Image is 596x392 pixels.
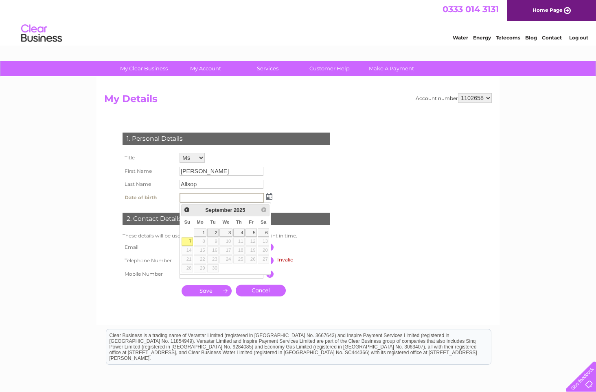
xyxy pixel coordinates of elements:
div: Account number [416,93,492,103]
span: Monday [197,220,204,224]
a: 0333 014 3131 [443,4,499,14]
span: Sunday [184,220,190,224]
span: Tuesday [210,220,215,224]
a: Make A Payment [358,61,425,76]
a: 5 [245,229,257,237]
a: Log out [569,35,588,41]
a: 2 [207,229,219,237]
th: Last Name [121,178,177,191]
span: Thursday [236,220,242,224]
a: Services [234,61,301,76]
span: 2025 [234,207,245,213]
span: Invalid [277,257,294,263]
th: Mobile Number [121,268,177,281]
a: 6 [258,229,269,237]
a: 3 [219,229,232,237]
span: Friday [249,220,254,224]
span: Prev [184,207,190,213]
a: Energy [473,35,491,41]
th: Title [121,151,177,165]
a: 1 [194,229,206,237]
th: Telephone Number [121,254,177,268]
div: 1. Personal Details [123,133,330,145]
a: 7 [182,237,193,246]
a: Cancel [236,285,286,296]
a: My Account [172,61,239,76]
div: 2. Contact Details [123,213,330,225]
span: September [205,207,232,213]
img: ... [266,193,272,200]
th: Date of birth [121,191,177,205]
a: Telecoms [496,35,520,41]
span: Saturday [261,220,266,224]
th: Email [121,241,177,254]
div: Clear Business is a trading name of Verastar Limited (registered in [GEOGRAPHIC_DATA] No. 3667643... [106,4,491,39]
input: Submit [182,285,232,296]
span: Wednesday [222,220,229,224]
a: Water [453,35,468,41]
a: Customer Help [296,61,363,76]
a: Prev [182,205,192,215]
a: 4 [233,229,245,237]
img: logo.png [21,21,62,46]
a: Blog [525,35,537,41]
h2: My Details [104,93,492,109]
a: Contact [542,35,562,41]
a: My Clear Business [110,61,177,76]
th: First Name [121,165,177,178]
td: These details will be used if we need to contact you at any point in time. [121,231,332,241]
